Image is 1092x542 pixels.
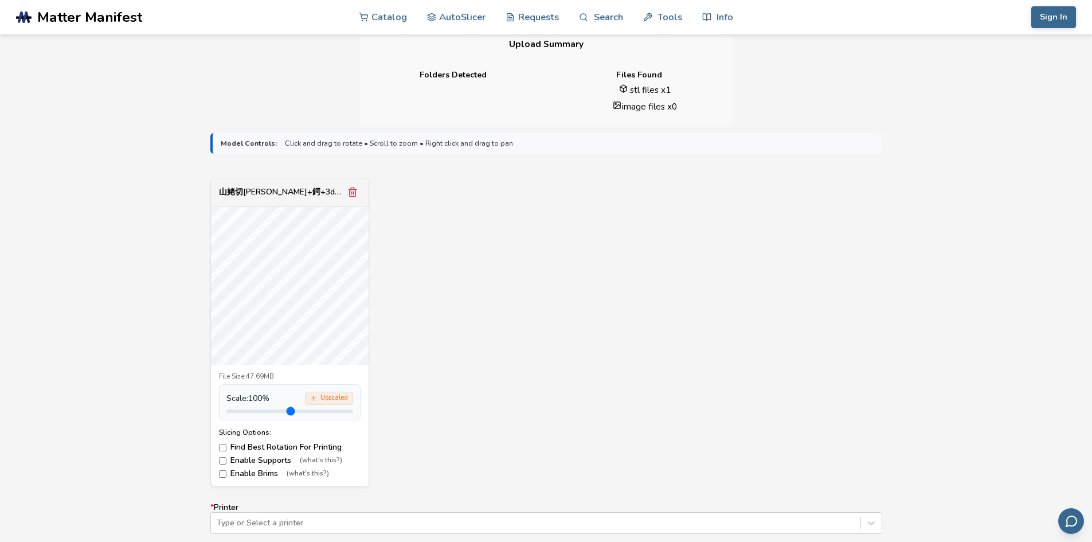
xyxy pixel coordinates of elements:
div: Upscaled [305,392,353,405]
label: Enable Supports [219,456,361,465]
input: Enable Brims(what's this?) [219,470,226,478]
label: Printer [210,503,882,534]
span: (what's this?) [300,457,342,465]
button: Sign In [1031,6,1076,28]
span: Click and drag to rotate • Scroll to zoom • Right click and drag to pan [285,139,513,147]
div: File Size: 47.69MB [219,373,361,381]
input: Enable Supports(what's this?) [219,457,226,465]
h3: Upload Summary [360,27,733,62]
span: (what's this?) [287,470,329,478]
input: *PrinterType or Select a printer [217,518,219,528]
div: Slicing Options: [219,428,361,436]
button: Send feedback via email [1058,508,1084,534]
li: image files x 0 [566,100,725,112]
input: Find Best Rotation For Printing [219,444,226,451]
h4: Folders Detected [368,71,538,80]
label: Find Best Rotation For Printing [219,443,361,452]
strong: Model Controls: [221,139,277,147]
button: Remove model [345,184,361,200]
label: Enable Brims [219,469,361,478]
li: .stl files x 1 [566,84,725,96]
span: Matter Manifest [37,9,142,25]
div: 山姥切[PERSON_NAME]+鍔+3dモデル.stl [219,188,345,197]
h4: Files Found [554,71,725,80]
span: Scale: 100 % [226,394,269,403]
